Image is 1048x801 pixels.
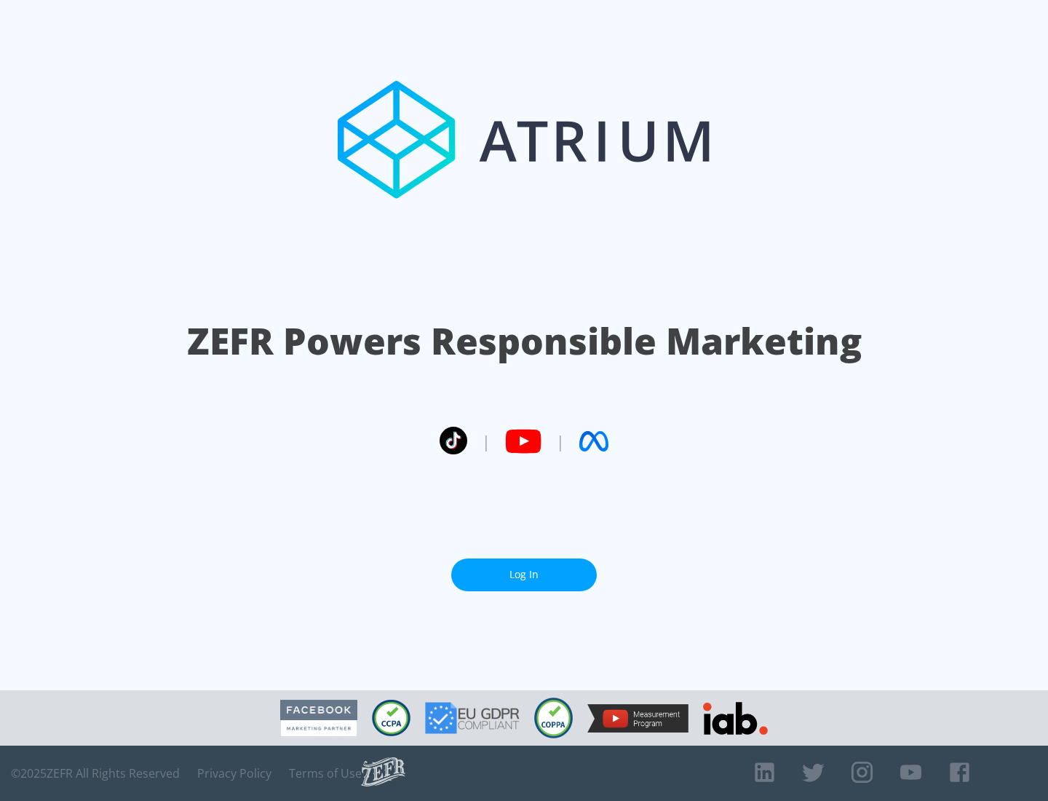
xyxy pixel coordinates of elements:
span: | [482,430,491,452]
span: | [556,430,565,452]
a: Privacy Policy [197,766,271,781]
h1: ZEFR Powers Responsible Marketing [187,316,862,366]
a: Log In [451,559,597,591]
span: © 2025 ZEFR All Rights Reserved [11,766,180,781]
img: Facebook Marketing Partner [280,700,357,737]
img: YouTube Measurement Program [587,704,688,733]
img: IAB [703,702,768,735]
img: GDPR Compliant [425,702,520,734]
img: COPPA Compliant [534,698,573,738]
a: Terms of Use [289,766,362,781]
img: CCPA Compliant [372,700,410,736]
